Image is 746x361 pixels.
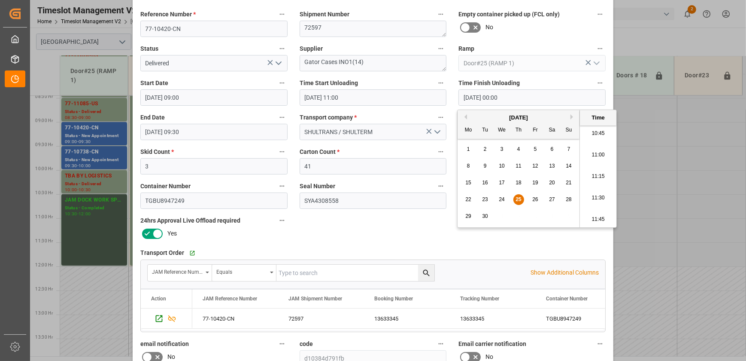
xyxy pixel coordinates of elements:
div: 13633345 [364,309,450,328]
span: Skid Count [140,147,174,156]
li: 11:15 [580,166,616,187]
button: search button [418,265,434,281]
span: Reference Number [140,10,196,19]
span: JAM Reference Number [203,296,257,302]
div: Mo [463,125,474,136]
div: Choose Thursday, September 4th, 2025 [513,144,524,155]
span: Transport Order [140,248,184,257]
div: Choose Saturday, September 27th, 2025 [547,194,558,205]
button: Seal Number [435,180,446,192]
span: 20 [549,180,555,186]
div: Choose Wednesday, September 17th, 2025 [497,177,507,188]
span: Empty container picked up (FCL only) [458,10,560,19]
button: 24hrs Approval Live Offload required [276,215,288,226]
div: Choose Tuesday, September 30th, 2025 [480,211,491,222]
button: Reference Number * [276,9,288,20]
div: [DATE] [458,113,579,122]
div: month 2025-09 [460,141,577,225]
span: 18 [516,180,521,186]
div: 72597 [278,309,364,328]
button: open menu [148,265,212,281]
div: 13633345 [450,309,536,328]
li: 11:00 [580,144,616,166]
span: 8 [467,163,470,169]
button: Supplier [435,43,446,54]
div: Choose Sunday, September 28th, 2025 [564,194,574,205]
div: Th [513,125,524,136]
span: Time Finish Unloading [458,79,520,88]
li: 11:45 [580,209,616,230]
span: Transport company [300,113,357,122]
button: Shipment Number [435,9,446,20]
button: Start Date [276,77,288,89]
button: Carton Count * [435,146,446,157]
span: 17 [499,180,504,186]
span: Supplier [300,44,323,53]
span: 24hrs Approval Live Offload required [140,216,240,225]
input: Type to search [276,265,434,281]
div: Choose Thursday, September 11th, 2025 [513,161,524,171]
span: Time Start Unloading [300,79,358,88]
div: Sa [547,125,558,136]
div: Time [582,113,614,122]
span: JAM Shipment Number [288,296,342,302]
div: Choose Sunday, September 21st, 2025 [564,177,574,188]
div: Choose Monday, September 22nd, 2025 [463,194,474,205]
span: 29 [465,213,471,219]
div: Choose Wednesday, September 10th, 2025 [497,161,507,171]
button: Container Number [276,180,288,192]
span: 5 [534,146,537,152]
span: 15 [465,180,471,186]
span: 12 [532,163,538,169]
span: 9 [484,163,487,169]
div: TGBU8947249 [536,309,622,328]
input: Type to search/select [140,55,288,71]
div: Choose Saturday, September 20th, 2025 [547,177,558,188]
button: Time Start Unloading [435,77,446,89]
span: 6 [551,146,554,152]
span: 25 [516,196,521,202]
div: Choose Tuesday, September 16th, 2025 [480,177,491,188]
div: Action [151,296,166,302]
div: Choose Sunday, September 7th, 2025 [564,144,574,155]
div: Equals [216,266,267,276]
div: Su [564,125,574,136]
button: Email carrier notification [594,338,606,349]
span: 30 [482,213,488,219]
span: 3 [500,146,503,152]
span: 1 [467,146,470,152]
div: Choose Thursday, September 18th, 2025 [513,177,524,188]
span: Seal Number [300,182,335,191]
button: open menu [589,57,602,70]
button: Transport company * [435,112,446,123]
div: Choose Monday, September 1st, 2025 [463,144,474,155]
div: Choose Saturday, September 13th, 2025 [547,161,558,171]
div: Choose Thursday, September 25th, 2025 [513,194,524,205]
div: Choose Monday, September 29th, 2025 [463,211,474,222]
span: 2 [484,146,487,152]
input: DD.MM.YYYY HH:MM [458,89,606,106]
span: 13 [549,163,555,169]
span: 28 [566,196,571,202]
div: We [497,125,507,136]
span: Email carrier notification [458,340,526,349]
div: Fr [530,125,541,136]
div: Choose Sunday, September 14th, 2025 [564,161,574,171]
span: 16 [482,180,488,186]
span: No [485,23,493,32]
button: End Date [276,112,288,123]
div: Tu [480,125,491,136]
button: open menu [212,265,276,281]
div: Choose Monday, September 8th, 2025 [463,161,474,171]
textarea: 72597 [300,21,447,37]
span: 23 [482,196,488,202]
button: Time Finish Unloading [594,77,606,89]
span: Container Number [546,296,588,302]
span: Booking Number [374,296,413,302]
button: Next Month [570,114,576,119]
button: email notification [276,338,288,349]
input: Type to search/select [458,55,606,71]
button: Empty container picked up (FCL only) [594,9,606,20]
span: email notification [140,340,189,349]
span: 11 [516,163,521,169]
